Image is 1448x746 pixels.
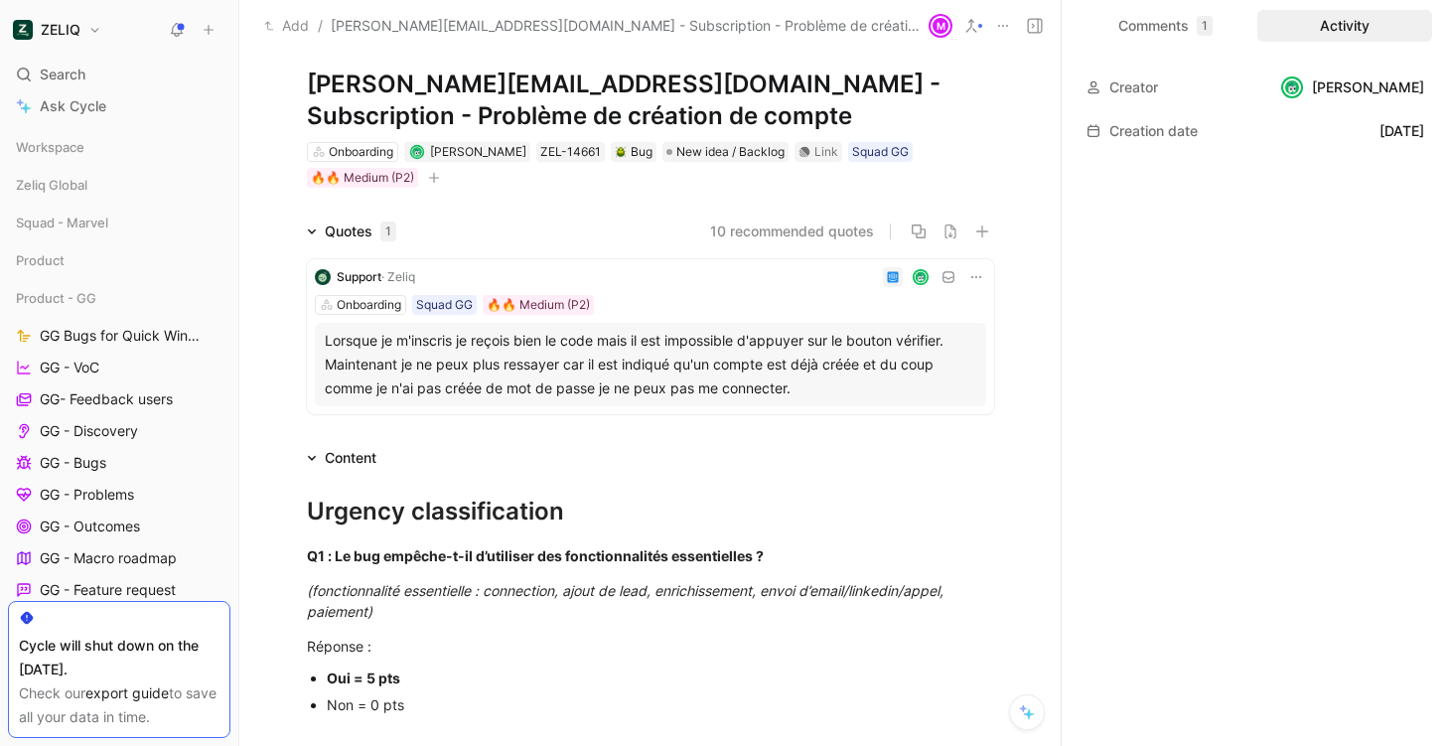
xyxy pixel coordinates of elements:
[325,220,396,243] div: Quotes
[1086,75,1158,99] div: Creator
[8,353,230,382] a: GG - VoC
[430,144,526,159] span: [PERSON_NAME]
[40,548,177,568] span: GG - Macro roadmap
[8,448,230,478] a: GG - Bugs
[852,142,909,162] div: Squad GG
[16,250,65,270] span: Product
[814,142,838,162] div: Link
[40,580,176,600] span: GG - Feature request
[16,137,84,157] span: Workspace
[1197,16,1213,36] div: 1
[325,329,976,400] div: Lorsque je m'inscris je reçois bien le code mais il est impossible d'appuyer sur le bouton vérifi...
[8,416,230,446] a: GG - Discovery
[1086,119,1198,143] div: Creation date
[16,175,87,195] span: Zeliq Global
[931,16,950,36] div: M
[311,168,414,188] div: 🔥🔥 Medium (P2)
[307,582,947,620] em: (fonctionnalité essentielle : connection, ajout de lead, enrichissement, envoi d’email/linkedin/a...
[40,358,99,377] span: GG - VoC
[8,245,230,275] div: Product
[85,684,169,701] a: export guide
[8,512,230,541] a: GG - Outcomes
[13,20,33,40] img: ZELIQ
[40,485,134,505] span: GG - Problems
[412,146,423,157] img: avatar
[1078,10,1253,42] div: Comments1
[676,142,785,162] span: New idea / Backlog
[8,132,230,162] div: Workspace
[1283,78,1301,96] img: avatar
[8,543,230,573] a: GG - Macro roadmap
[8,321,230,351] a: GG Bugs for Quick Wins days
[8,208,230,243] div: Squad - Marvel
[337,295,401,315] div: Onboarding
[710,220,874,243] button: 10 recommended quotes
[259,14,314,38] button: Add
[8,16,106,44] button: ZELIQZELIQ
[329,142,393,162] div: Onboarding
[307,494,994,529] div: Urgency classification
[315,269,331,285] img: logo
[299,446,384,470] div: Content
[8,575,230,605] a: GG - Feature request
[307,69,994,132] h1: [PERSON_NAME][EMAIL_ADDRESS][DOMAIN_NAME] - Subscription - Problème de création de compte
[40,421,138,441] span: GG - Discovery
[8,245,230,281] div: Product
[8,283,230,313] div: Product - GG
[318,14,323,38] span: /
[8,283,230,700] div: Product - GGGG Bugs for Quick Wins daysGG - VoCGG- Feedback usersGG - DiscoveryGG - BugsGG - Prob...
[16,288,96,308] span: Product - GG
[540,142,601,162] div: ZEL-14661
[381,269,415,284] span: · Zeliq
[325,446,376,470] div: Content
[327,694,994,715] div: Non = 0 pts
[914,271,927,284] img: avatar
[8,91,230,121] a: Ask Cycle
[662,142,789,162] div: New idea / Backlog
[1379,119,1424,143] div: [DATE]
[331,14,920,38] span: [PERSON_NAME][EMAIL_ADDRESS][DOMAIN_NAME] - Subscription - Problème de création de compte
[40,63,85,86] span: Search
[19,634,219,681] div: Cycle will shut down on the [DATE].
[40,94,106,118] span: Ask Cycle
[487,295,590,315] div: 🔥🔥 Medium (P2)
[611,142,656,162] div: 🪲Bug
[8,480,230,510] a: GG - Problems
[8,60,230,89] div: Search
[41,21,80,39] h1: ZELIQ
[615,146,627,158] img: 🪲
[380,222,396,241] div: 1
[40,326,206,346] span: GG Bugs for Quick Wins days
[307,636,994,657] div: Réponse :
[337,269,381,284] span: Support
[1280,75,1424,99] div: [PERSON_NAME]
[327,670,400,686] strong: Oui = 5 pts
[8,170,230,206] div: Zeliq Global
[16,213,108,232] span: Squad - Marvel
[8,170,230,200] div: Zeliq Global
[8,208,230,237] div: Squad - Marvel
[40,453,106,473] span: GG - Bugs
[615,142,652,162] div: Bug
[299,220,404,243] div: Quotes1
[40,389,173,409] span: GG- Feedback users
[1257,10,1433,42] div: Activity
[416,295,473,315] div: Squad GG
[8,384,230,414] a: GG- Feedback users
[19,681,219,729] div: Check our to save all your data in time.
[40,517,140,536] span: GG - Outcomes
[307,547,764,564] strong: Q1 : Le bug empêche-t-il d’utiliser des fonctionnalités essentielles ?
